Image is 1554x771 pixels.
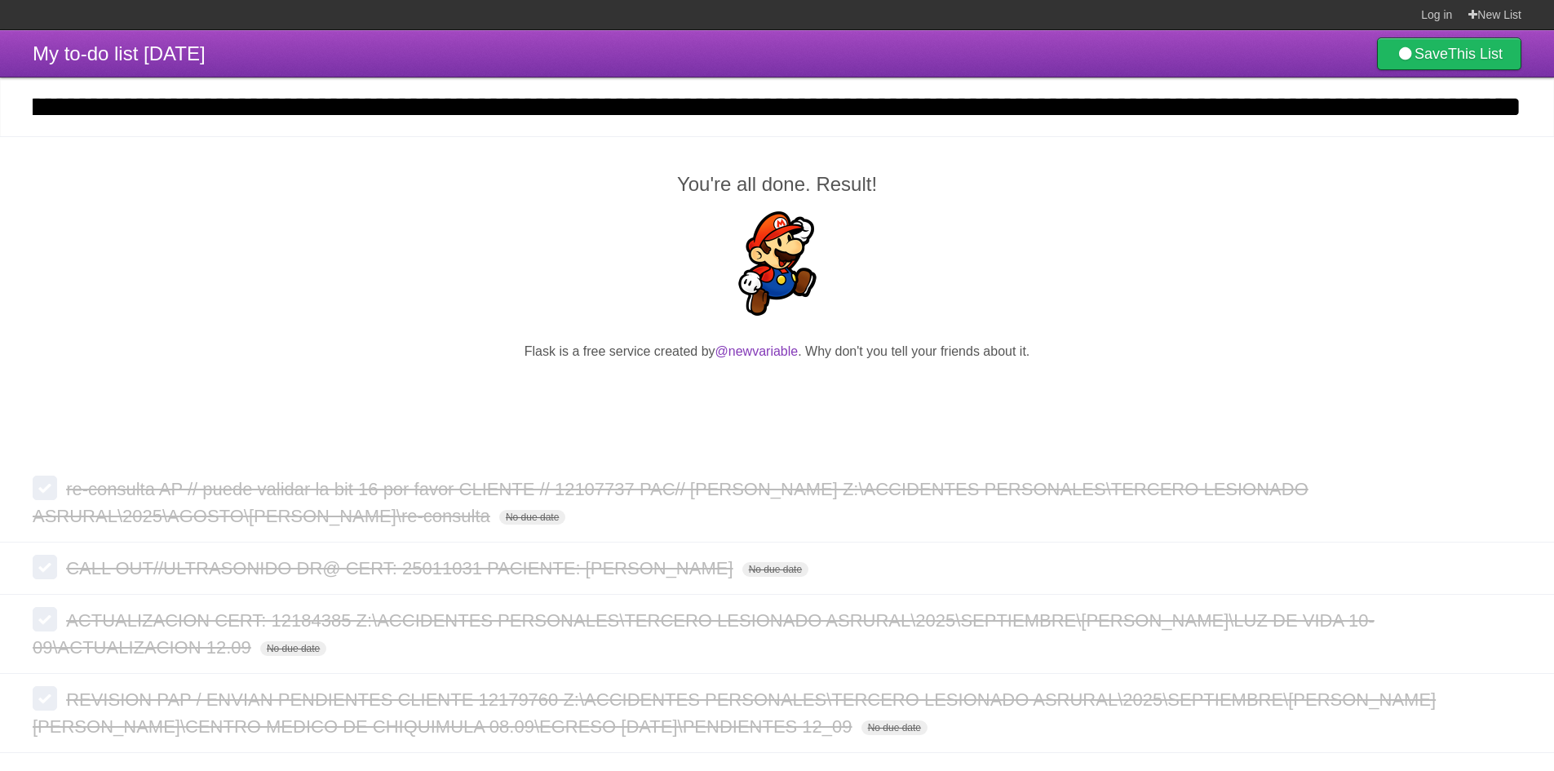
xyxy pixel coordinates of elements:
[33,555,57,579] label: Done
[499,510,565,525] span: No due date
[33,689,1436,737] span: REVISION PAP / ENVIAN PENDIENTES CLIENTE 12179760 Z:\ACCIDENTES PERSONALES\TERCERO LESIONADO ASRU...
[33,610,1375,658] span: ACTUALIZACION CERT: 12184385 Z:\ACCIDENTES PERSONALES\TERCERO LESIONADO ASRURAL\2025\SEPTIEMBRE\[...
[33,170,1521,199] h2: You're all done. Result!
[33,479,1308,526] span: re-consulta AP // puede validar la bit 16 por favor CLIENTE // 12107737 PAC// [PERSON_NAME] Z:\AC...
[33,42,206,64] span: My to-do list [DATE]
[33,342,1521,361] p: Flask is a free service created by . Why don't you tell your friends about it.
[1377,38,1521,70] a: SaveThis List
[725,211,830,316] img: Super Mario
[861,720,928,735] span: No due date
[748,382,807,405] iframe: X Post Button
[742,562,808,577] span: No due date
[33,686,57,711] label: Done
[66,558,737,578] span: CALL OUT//ULTRASONIDO DR@ CERT: 25011031 PACIENTE: [PERSON_NAME]
[33,476,57,500] label: Done
[715,344,799,358] a: @newvariable
[1448,46,1503,62] b: This List
[33,607,57,631] label: Done
[260,641,326,656] span: No due date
